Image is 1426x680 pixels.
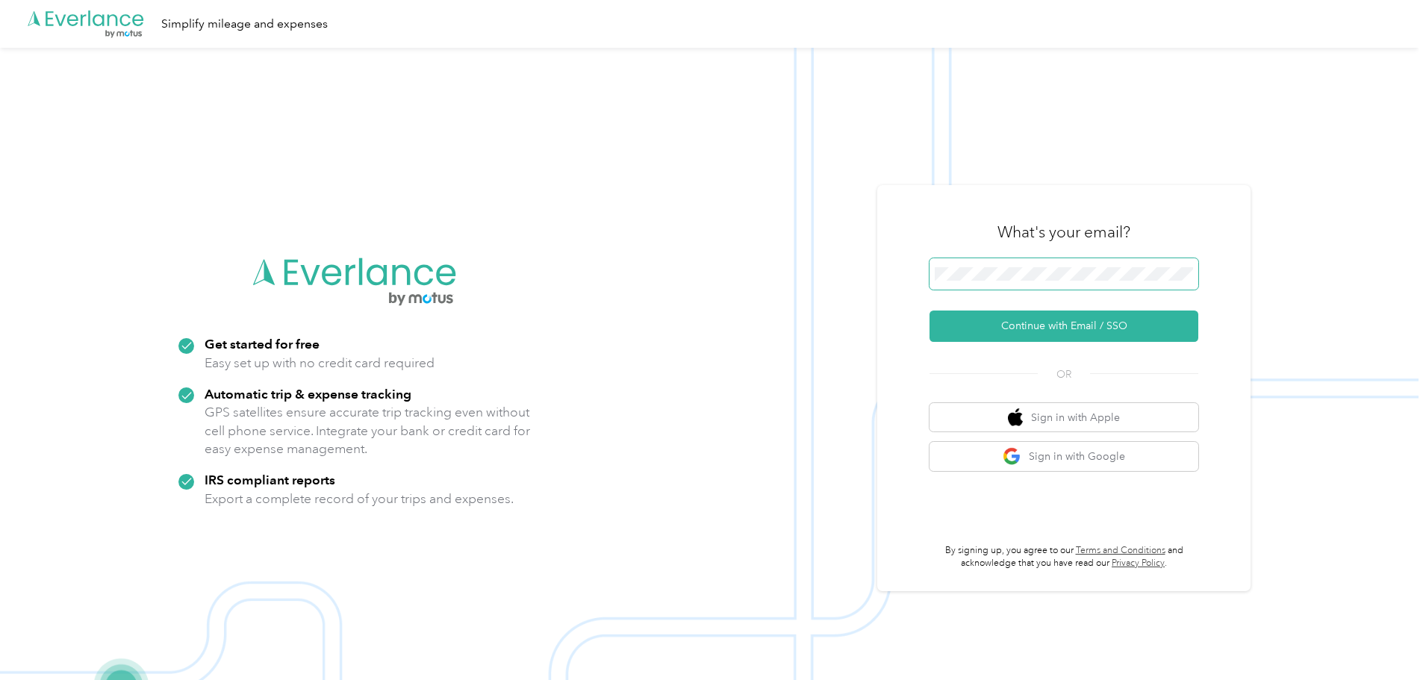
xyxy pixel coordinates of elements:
[205,336,320,352] strong: Get started for free
[205,386,411,402] strong: Automatic trip & expense tracking
[205,403,531,458] p: GPS satellites ensure accurate trip tracking even without cell phone service. Integrate your bank...
[930,442,1198,471] button: google logoSign in with Google
[930,311,1198,342] button: Continue with Email / SSO
[1112,558,1165,569] a: Privacy Policy
[930,544,1198,570] p: By signing up, you agree to our and acknowledge that you have read our .
[997,222,1130,243] h3: What's your email?
[205,472,335,487] strong: IRS compliant reports
[205,490,514,508] p: Export a complete record of your trips and expenses.
[1003,447,1021,466] img: google logo
[1008,408,1023,427] img: apple logo
[205,354,435,372] p: Easy set up with no credit card required
[1038,366,1090,382] span: OR
[1076,545,1165,556] a: Terms and Conditions
[930,403,1198,432] button: apple logoSign in with Apple
[161,15,328,34] div: Simplify mileage and expenses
